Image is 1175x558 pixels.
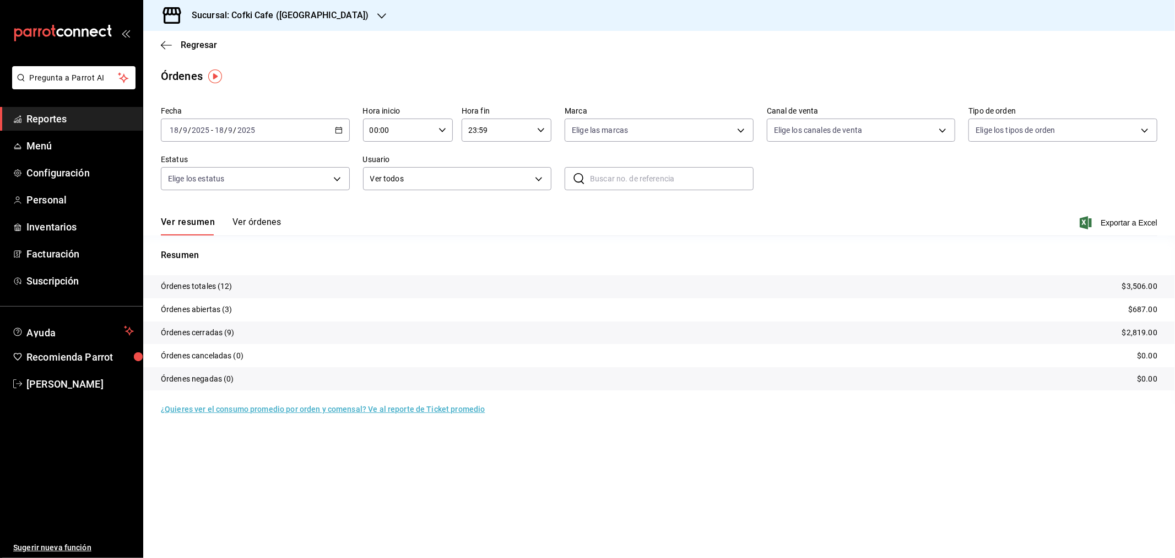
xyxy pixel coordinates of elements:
a: ¿Quieres ver el consumo promedio por orden y comensal? Ve al reporte de Ticket promedio [161,405,485,414]
p: $0.00 [1137,373,1157,385]
span: Elige las marcas [572,125,628,136]
button: Ver resumen [161,217,215,235]
label: Marca [565,108,754,115]
span: - [211,126,213,135]
label: Tipo de orden [968,108,1157,115]
span: Sugerir nueva función [13,542,134,554]
span: Elige los tipos de orden [976,125,1055,136]
input: ---- [191,126,210,135]
button: Pregunta a Parrot AI [12,66,136,89]
span: Pregunta a Parrot AI [30,72,118,84]
button: Exportar a Excel [1082,216,1157,229]
input: -- [182,126,188,135]
span: Recomienda Parrot [26,350,134,364]
a: Pregunta a Parrot AI [8,80,136,92]
span: Facturación [26,246,134,261]
input: -- [214,126,224,135]
label: Hora fin [462,108,551,115]
input: ---- [237,126,256,135]
span: Regresar [181,40,217,50]
span: Menú [26,138,134,153]
span: Personal [26,192,134,207]
p: $0.00 [1137,350,1157,362]
span: Ayuda [26,324,120,337]
label: Estatus [161,156,350,164]
span: Suscripción [26,273,134,288]
label: Usuario [363,156,552,164]
div: Órdenes [161,68,203,84]
span: [PERSON_NAME] [26,377,134,391]
span: Ver todos [370,173,532,185]
label: Hora inicio [363,108,453,115]
p: Órdenes totales (12) [161,281,232,292]
div: navigation tabs [161,217,281,235]
span: Reportes [26,111,134,126]
input: -- [228,126,234,135]
span: / [234,126,237,135]
img: Tooltip marker [208,69,222,83]
p: Órdenes cerradas (9) [161,327,235,339]
p: Órdenes canceladas (0) [161,350,243,362]
label: Fecha [161,108,350,115]
input: Buscar no. de referencia [590,168,754,190]
button: Regresar [161,40,217,50]
button: open_drawer_menu [121,29,130,37]
button: Ver órdenes [232,217,281,235]
p: $687.00 [1128,304,1157,315]
p: Órdenes abiertas (3) [161,304,232,315]
h3: Sucursal: Cofki Cafe ([GEOGRAPHIC_DATA]) [183,9,369,22]
p: Órdenes negadas (0) [161,373,234,385]
span: Elige los estatus [168,173,224,184]
span: Inventarios [26,219,134,234]
span: Configuración [26,165,134,180]
span: / [188,126,191,135]
span: / [224,126,228,135]
span: / [179,126,182,135]
input: -- [169,126,179,135]
label: Canal de venta [767,108,956,115]
p: $2,819.00 [1122,327,1157,339]
p: $3,506.00 [1122,281,1157,292]
p: Resumen [161,249,1157,262]
span: Elige los canales de venta [774,125,862,136]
